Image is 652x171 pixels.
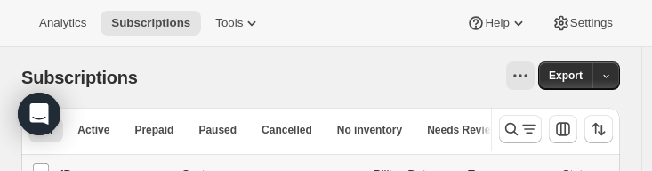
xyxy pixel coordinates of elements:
[456,11,537,36] button: Help
[542,11,624,36] button: Settings
[28,11,97,36] button: Analytics
[198,123,237,137] span: Paused
[111,16,190,30] span: Subscriptions
[499,115,542,143] button: Search and filter results
[506,61,535,90] button: View actions for Subscriptions
[18,93,60,135] div: Open Intercom Messenger
[538,61,593,90] button: Export
[205,11,271,36] button: Tools
[584,115,613,143] button: Sort the results
[215,16,243,30] span: Tools
[134,123,173,137] span: Prepaid
[549,115,577,143] button: Customize table column order and visibility
[427,123,499,137] span: Needs Review
[39,16,86,30] span: Analytics
[77,123,109,137] span: Active
[549,69,583,83] span: Export
[570,16,613,30] span: Settings
[21,68,138,87] span: Subscriptions
[337,123,402,137] span: No inventory
[485,16,509,30] span: Help
[262,123,312,137] span: Cancelled
[101,11,201,36] button: Subscriptions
